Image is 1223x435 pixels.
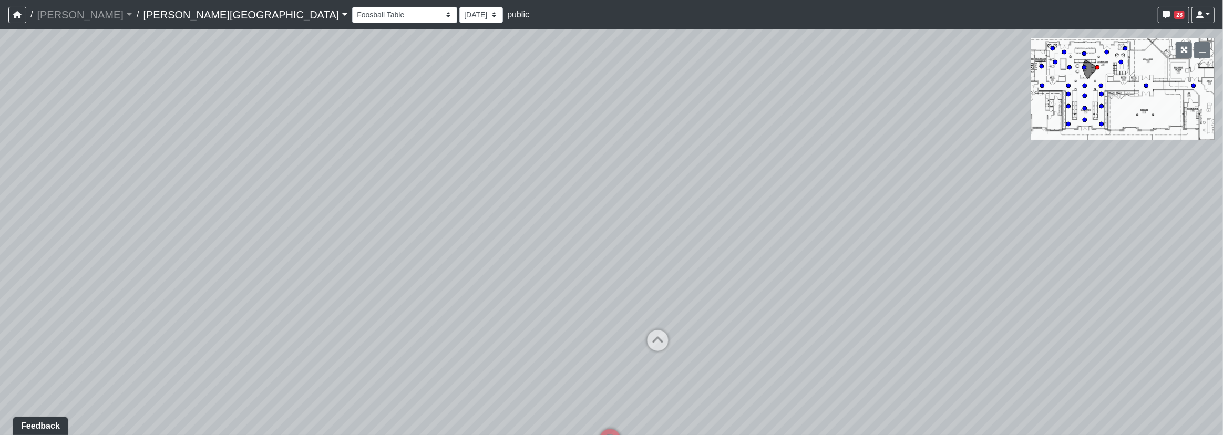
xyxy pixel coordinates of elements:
[37,4,132,25] a: [PERSON_NAME]
[1174,11,1185,19] span: 28
[143,4,348,25] a: [PERSON_NAME][GEOGRAPHIC_DATA]
[26,4,37,25] span: /
[132,4,143,25] span: /
[8,414,70,435] iframe: Ybug feedback widget
[1158,7,1189,23] button: 28
[507,10,529,19] span: public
